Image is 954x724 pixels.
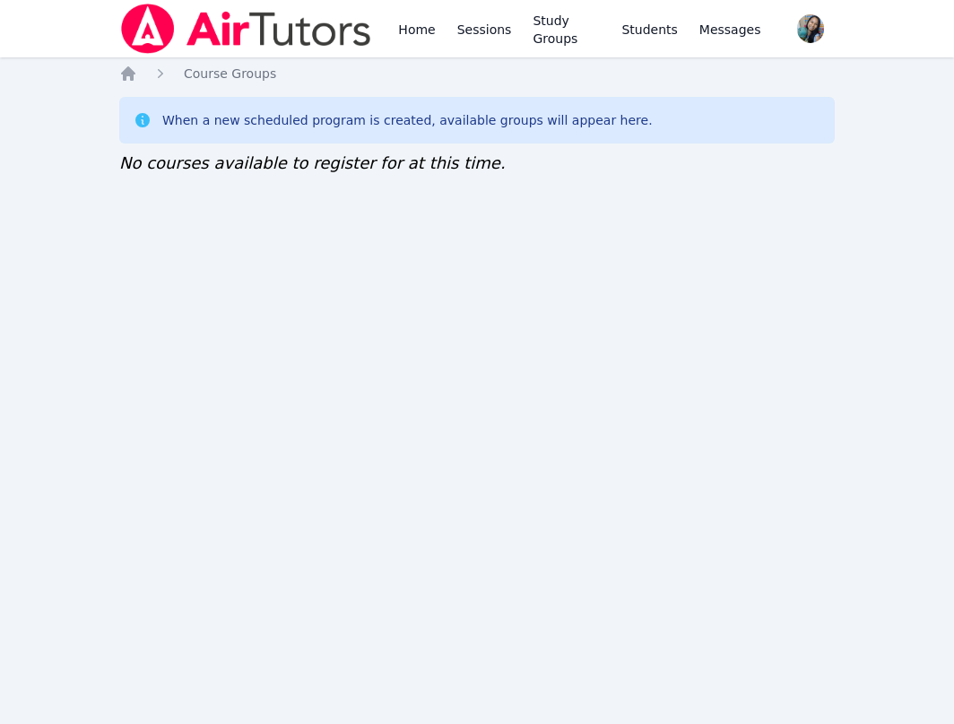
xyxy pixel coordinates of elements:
span: Course Groups [184,66,276,81]
div: When a new scheduled program is created, available groups will appear here. [162,111,653,129]
span: Messages [699,21,761,39]
a: Course Groups [184,65,276,83]
span: No courses available to register for at this time. [119,153,506,172]
img: Air Tutors [119,4,373,54]
nav: Breadcrumb [119,65,835,83]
